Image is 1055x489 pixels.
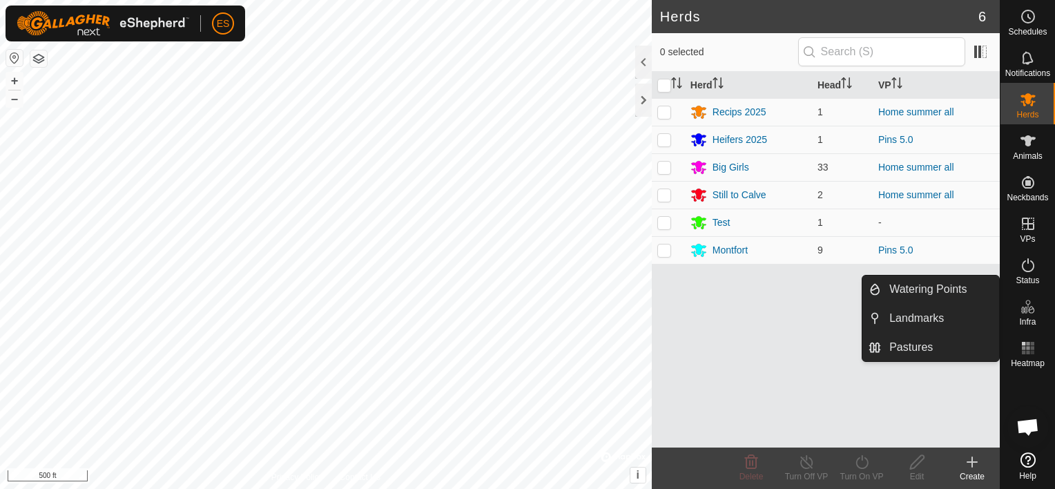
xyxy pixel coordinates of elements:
span: Pastures [889,339,933,356]
div: Big Girls [713,160,749,175]
a: Privacy Policy [271,471,323,483]
th: VP [873,72,1000,99]
li: Pastures [862,334,999,361]
a: Open chat [1007,406,1049,448]
div: Turn Off VP [779,470,834,483]
span: 0 selected [660,45,798,59]
button: + [6,73,23,89]
span: 2 [817,189,823,200]
a: Home summer all [878,162,954,173]
div: Edit [889,470,945,483]
div: Still to Calve [713,188,766,202]
span: Status [1016,276,1039,285]
div: Create [945,470,1000,483]
li: Landmarks [862,305,999,332]
div: Recips 2025 [713,105,766,119]
td: - [873,209,1000,236]
div: Heifers 2025 [713,133,767,147]
div: Turn On VP [834,470,889,483]
a: Pastures [881,334,999,361]
span: 1 [817,106,823,117]
span: 9 [817,245,823,256]
div: Montfort [713,243,748,258]
span: Delete [739,472,764,481]
p-sorticon: Activate to sort [671,79,682,90]
span: i [637,469,639,481]
button: Map Layers [30,50,47,67]
span: Animals [1013,152,1043,160]
th: Head [812,72,873,99]
span: 1 [817,217,823,228]
h2: Herds [660,8,978,25]
span: 6 [978,6,986,27]
div: Test [713,215,730,230]
p-sorticon: Activate to sort [891,79,902,90]
span: ES [217,17,230,31]
a: Watering Points [881,276,999,303]
button: i [630,468,646,483]
a: Contact Us [340,471,380,483]
span: VPs [1020,235,1035,243]
a: Pins 5.0 [878,134,913,145]
p-sorticon: Activate to sort [841,79,852,90]
span: Heatmap [1011,359,1045,367]
span: Watering Points [889,281,967,298]
span: Landmarks [889,310,944,327]
a: Landmarks [881,305,999,332]
span: Herds [1016,111,1038,119]
span: Infra [1019,318,1036,326]
button: – [6,90,23,107]
span: Help [1019,472,1036,480]
a: Home summer all [878,106,954,117]
li: Watering Points [862,276,999,303]
input: Search (S) [798,37,965,66]
button: Reset Map [6,50,23,66]
a: Pins 5.0 [878,245,913,256]
span: Notifications [1005,69,1050,77]
span: Schedules [1008,28,1047,36]
img: Gallagher Logo [17,11,189,36]
span: 33 [817,162,829,173]
a: Help [1000,447,1055,486]
a: Home summer all [878,189,954,200]
span: Neckbands [1007,193,1048,202]
p-sorticon: Activate to sort [713,79,724,90]
span: 1 [817,134,823,145]
th: Herd [685,72,812,99]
